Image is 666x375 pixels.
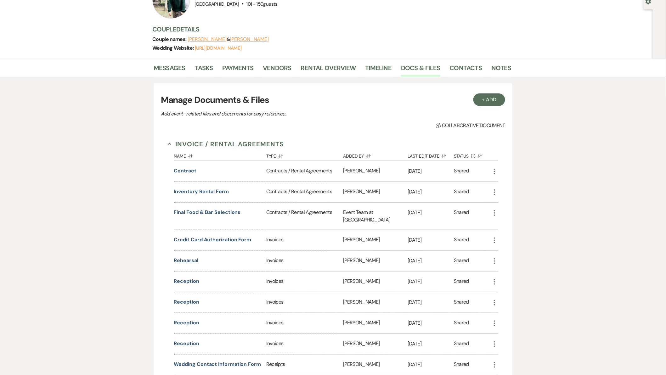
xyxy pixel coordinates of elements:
div: Contracts / Rental Agreements [266,203,343,230]
p: [DATE] [408,319,454,327]
span: 101 - 150 guests [246,1,278,7]
button: Type [266,149,343,161]
div: Shared [454,188,469,196]
button: reception [174,319,199,327]
div: [PERSON_NAME] [343,230,408,250]
div: Shared [454,361,469,369]
a: Vendors [263,63,291,77]
div: [PERSON_NAME] [343,334,408,354]
a: Payments [223,63,254,77]
a: Messages [154,63,185,77]
div: Event Team at [GEOGRAPHIC_DATA] [343,203,408,230]
button: Status [454,149,491,161]
h3: Manage Documents & Files [161,93,505,107]
p: [DATE] [408,188,454,196]
p: Add event–related files and documents for easy reference. [161,110,381,118]
button: rehearsal [174,257,198,264]
div: [PERSON_NAME] [343,355,408,375]
div: Invoices [266,251,343,271]
span: & [188,36,269,42]
button: Credit Card Authorization Form [174,236,251,243]
div: [PERSON_NAME] [343,292,408,313]
div: Contracts / Rental Agreements [266,161,343,182]
a: Notes [491,63,511,77]
div: Invoices [266,292,343,313]
div: [PERSON_NAME] [343,313,408,333]
p: [DATE] [408,209,454,217]
div: Shared [454,257,469,265]
button: [PERSON_NAME] [188,37,227,42]
button: [PERSON_NAME] [230,37,269,42]
span: Couple names: [152,36,188,42]
div: Shared [454,236,469,244]
div: Contracts / Rental Agreements [266,182,343,202]
span: Collaborative document [436,122,505,129]
p: [DATE] [408,340,454,348]
button: reception [174,298,199,306]
div: Shared [454,319,469,327]
a: [URL][DOMAIN_NAME] [195,45,241,51]
a: Tasks [195,63,213,77]
span: [GEOGRAPHIC_DATA] [195,1,239,7]
button: Last Edit Date [408,149,454,161]
button: + Add [473,93,505,106]
p: [DATE] [408,298,454,306]
button: reception [174,277,199,285]
button: Final Food & Bar Selections [174,209,241,216]
p: [DATE] [408,257,454,265]
button: reception [174,340,199,347]
p: [DATE] [408,236,454,244]
div: Shared [454,209,469,224]
div: Shared [454,167,469,176]
div: [PERSON_NAME] [343,182,408,202]
div: Invoices [266,230,343,250]
p: [DATE] [408,167,454,175]
div: [PERSON_NAME] [343,161,408,182]
span: Status [454,154,469,158]
button: contract [174,167,196,175]
div: Shared [454,298,469,307]
div: Invoices [266,271,343,292]
button: Wedding Contact Information Form [174,361,261,368]
a: Rental Overview [301,63,356,77]
a: Docs & Files [401,63,440,77]
div: Shared [454,340,469,348]
div: [PERSON_NAME] [343,271,408,292]
div: Receipts [266,355,343,375]
span: Wedding Website: [152,45,195,51]
div: Shared [454,277,469,286]
a: Contacts [450,63,482,77]
p: [DATE] [408,361,454,369]
div: [PERSON_NAME] [343,251,408,271]
h3: Couple Details [152,25,505,34]
button: Invoice / Rental Agreements [168,139,284,149]
div: Invoices [266,334,343,354]
p: [DATE] [408,277,454,286]
button: Inventory Rental Form [174,188,229,195]
div: Invoices [266,313,343,333]
button: Name [174,149,266,161]
a: Timeline [365,63,392,77]
button: Added By [343,149,408,161]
